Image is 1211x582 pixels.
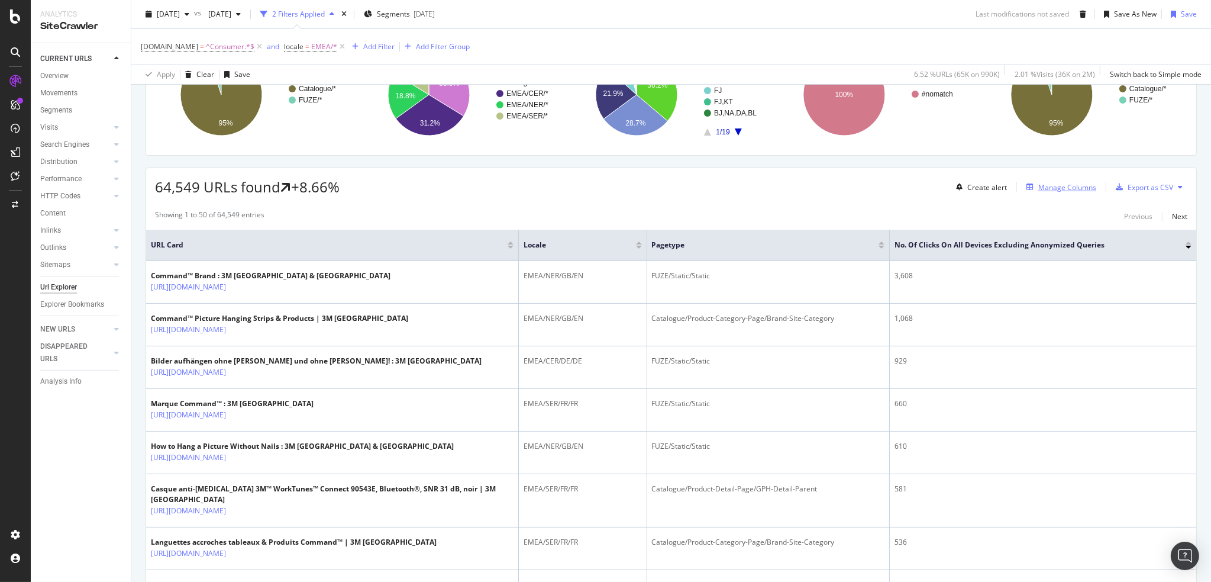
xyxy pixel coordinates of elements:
[347,40,395,54] button: Add Filter
[914,69,1000,79] div: 6.52 % URLs ( 65K on 990K )
[603,89,624,98] text: 21.9%
[151,505,226,517] a: [URL][DOMAIN_NAME]
[40,281,77,294] div: Url Explorer
[524,537,642,548] div: EMEA/SER/FR/FR
[40,207,122,220] a: Content
[151,441,454,452] div: How to Hang a Picture Without Nails : 3M [GEOGRAPHIC_DATA] & [GEOGRAPHIC_DATA]
[40,207,66,220] div: Content
[1171,542,1199,570] div: Open Intercom Messenger
[416,41,470,52] div: Add Filter Group
[1166,5,1197,24] button: Save
[311,38,337,55] span: EMEA/*
[180,65,214,84] button: Clear
[40,259,70,271] div: Sitemaps
[194,8,204,18] span: vs
[40,242,66,254] div: Outlinks
[524,240,618,250] span: locale
[1114,9,1157,19] div: Save As New
[395,92,415,100] text: 18.8%
[151,356,482,366] div: Bilder aufhängen ohne [PERSON_NAME] und ohne [PERSON_NAME]! : 3M [GEOGRAPHIC_DATA]
[204,9,231,19] span: 2025 May. 4th
[1128,182,1173,192] div: Export as CSV
[986,43,1187,146] svg: A chart.
[40,121,58,134] div: Visits
[151,281,226,293] a: [URL][DOMAIN_NAME]
[400,40,470,54] button: Add Filter Group
[652,313,885,324] div: Catalogue/Product-Category-Page/Brand-Site-Category
[284,41,303,52] span: locale
[1124,211,1152,221] div: Previous
[652,356,885,366] div: FUZE/Static/Static
[151,409,226,421] a: [URL][DOMAIN_NAME]
[291,177,340,197] div: +8.66%
[40,242,111,254] a: Outlinks
[204,5,246,24] button: [DATE]
[40,323,75,336] div: NEW URLS
[40,340,111,365] a: DISAPPEARED URLS
[652,537,885,548] div: Catalogue/Product-Category-Page/Brand-Site-Category
[157,9,180,19] span: 2025 Sep. 14th
[967,182,1007,192] div: Create alert
[363,41,395,52] div: Add Filter
[151,240,505,250] span: URL Card
[652,484,885,494] div: Catalogue/Product-Detail-Page/GPH-Detail-Parent
[40,375,122,388] a: Analysis Info
[40,70,69,82] div: Overview
[40,20,121,33] div: SiteCrawler
[506,112,548,120] text: EMEA/SER/*
[506,89,548,98] text: EMEA/CER/*
[155,177,280,197] span: 64,549 URLs found
[524,484,642,494] div: EMEA/SER/FR/FR
[155,43,357,146] svg: A chart.
[206,38,254,55] span: ^Consumer.*$
[141,5,194,24] button: [DATE]
[625,119,645,127] text: 28.7%
[951,178,1007,197] button: Create alert
[1099,5,1157,24] button: Save As New
[219,65,250,84] button: Save
[141,65,175,84] button: Apply
[835,91,854,99] text: 100%
[714,86,722,95] text: FJ
[151,398,314,409] div: Marque Command™ : 3M [GEOGRAPHIC_DATA]
[256,5,339,24] button: 2 Filters Applied
[652,271,885,281] div: FUZE/Static/Static
[141,41,198,52] span: [DOMAIN_NAME]
[40,53,92,65] div: CURRENT URLS
[40,70,122,82] a: Overview
[40,340,100,365] div: DISAPPEARED URLS
[40,139,111,151] a: Search Engines
[151,452,226,464] a: [URL][DOMAIN_NAME]
[506,78,532,86] text: Emerg/*
[151,537,437,548] div: Languettes accroches tableaux & Produits Command™ | 3M [GEOGRAPHIC_DATA]
[570,43,772,146] svg: A chart.
[1111,178,1173,197] button: Export as CSV
[40,87,122,99] a: Movements
[1129,85,1167,93] text: Catalogue/*
[652,240,861,250] span: pagetype
[151,313,408,324] div: Command™ Picture Hanging Strips & Products | 3M [GEOGRAPHIC_DATA]
[40,323,111,336] a: NEW URLS
[1038,182,1096,192] div: Manage Columns
[40,224,61,237] div: Inlinks
[894,484,1191,494] div: 581
[647,81,667,89] text: 36.2%
[40,298,104,311] div: Explorer Bookmarks
[524,313,642,324] div: EMEA/NER/GB/EN
[894,240,1168,250] span: No. of Clicks On All Devices excluding anonymized queries
[506,101,548,109] text: EMEA/NER/*
[40,298,122,311] a: Explorer Bookmarks
[1022,180,1096,194] button: Manage Columns
[524,398,642,409] div: EMEA/SER/FR/FR
[1049,119,1064,127] text: 95%
[155,210,264,224] div: Showing 1 to 50 of 64,549 entries
[714,109,757,117] text: BJ,NA,DA,BL
[922,90,953,98] text: #nomatch
[40,87,77,99] div: Movements
[714,98,734,106] text: FJ,KT
[40,281,122,294] a: Url Explorer
[1110,69,1202,79] div: Switch back to Simple mode
[40,121,111,134] a: Visits
[151,484,514,505] div: Casque anti-[MEDICAL_DATA] 3M™ WorkTunes™ Connect 90543E, Bluetooth®, SNR 31 dB, noir | 3M [GEOGR...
